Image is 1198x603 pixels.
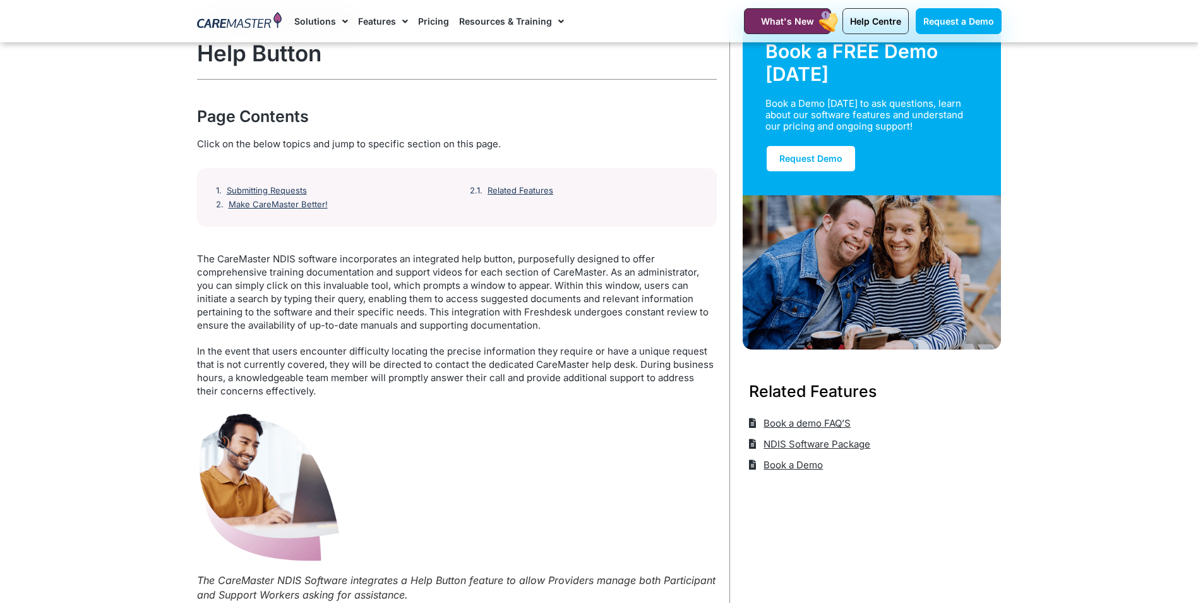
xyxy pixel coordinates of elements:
[197,40,717,66] h1: Help Button
[749,434,871,454] a: NDIS Software Package
[488,186,553,196] a: Related Features
[743,195,1002,350] img: Support Worker and NDIS Participant out for a coffee.
[197,12,282,31] img: CareMaster Logo
[197,137,717,151] div: Click on the below topics and jump to specific section on this page.
[197,105,717,128] div: Page Contents
[842,8,909,34] a: Help Centre
[197,573,717,602] figcaption: The CareMaster NDIS Software integrates a Help Button feature to allow Providers manage both Part...
[749,413,851,434] a: Book a demo FAQ’S
[765,40,979,85] div: Book a FREE Demo [DATE]
[779,153,842,164] span: Request Demo
[227,186,307,196] a: Submitting Requests
[229,200,328,210] a: Make CareMaster Better!
[760,434,870,454] span: NDIS Software Package
[197,410,343,568] img: An NDIS Care Provider staff is on a computer, ready to help, accessed through the Help Button.
[760,454,823,475] span: Book a Demo
[916,8,1002,34] a: Request a Demo
[744,8,831,34] a: What's New
[765,98,964,132] div: Book a Demo [DATE] to ask questions, learn about our software features and understand our pricing...
[760,413,851,434] span: Book a demo FAQ’S
[749,380,995,403] h3: Related Features
[749,454,824,475] a: Book a Demo
[765,145,856,173] a: Request Demo
[197,344,717,398] p: In the event that users encounter difficulty locating the precise information they require or hav...
[923,16,994,27] span: Request a Demo
[850,16,901,27] span: Help Centre
[761,16,814,27] span: What's New
[197,252,717,332] p: The CareMaster NDIS software incorporates an integrated help button, purposefully designed to off...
